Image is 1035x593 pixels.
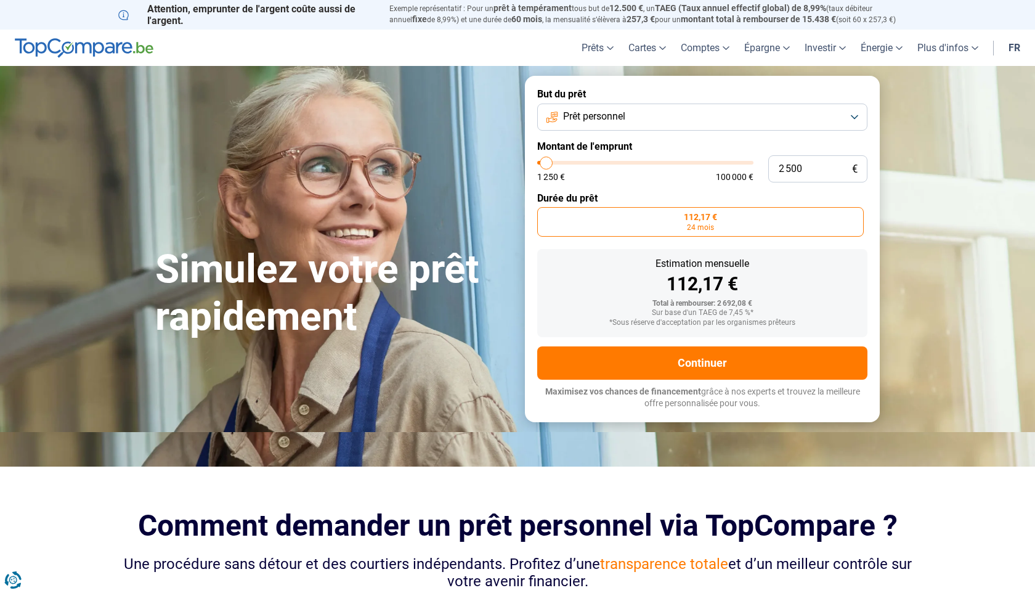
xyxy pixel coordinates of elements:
[547,309,858,317] div: Sur base d'un TAEG de 7,45 %*
[1001,30,1028,66] a: fr
[655,3,826,13] span: TAEG (Taux annuel effectif global) de 8,99%
[547,300,858,308] div: Total à rembourser: 2 692,08 €
[574,30,621,66] a: Prêts
[537,173,565,181] span: 1 250 €
[547,259,858,269] div: Estimation mensuelle
[716,173,753,181] span: 100 000 €
[389,3,917,25] p: Exemple représentatif : Pour un tous but de , un (taux débiteur annuel de 8,99%) et une durée de ...
[537,104,867,131] button: Prêt personnel
[797,30,853,66] a: Investir
[621,30,673,66] a: Cartes
[537,141,867,152] label: Montant de l'emprunt
[681,14,836,24] span: montant total à rembourser de 15.438 €
[563,110,625,123] span: Prêt personnel
[118,555,917,591] div: Une procédure sans détour et des courtiers indépendants. Profitez d’une et d’un meilleur contrôle...
[15,38,153,58] img: TopCompare
[609,3,643,13] span: 12.500 €
[511,14,542,24] span: 60 mois
[537,386,867,410] p: grâce à nos experts et trouvez la meilleure offre personnalisée pour vous.
[687,224,714,231] span: 24 mois
[853,30,910,66] a: Énergie
[537,192,867,204] label: Durée du prêt
[155,246,510,341] h1: Simulez votre prêt rapidement
[412,14,427,24] span: fixe
[910,30,986,66] a: Plus d'infos
[493,3,572,13] span: prêt à tempérament
[684,213,717,221] span: 112,17 €
[600,555,728,573] span: transparence totale
[537,88,867,100] label: But du prêt
[852,164,858,174] span: €
[547,275,858,293] div: 112,17 €
[118,509,917,542] h2: Comment demander un prêt personnel via TopCompare ?
[737,30,797,66] a: Épargne
[537,346,867,380] button: Continuer
[118,3,375,27] p: Attention, emprunter de l'argent coûte aussi de l'argent.
[627,14,655,24] span: 257,3 €
[673,30,737,66] a: Comptes
[545,386,701,396] span: Maximisez vos chances de financement
[547,319,858,327] div: *Sous réserve d'acceptation par les organismes prêteurs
